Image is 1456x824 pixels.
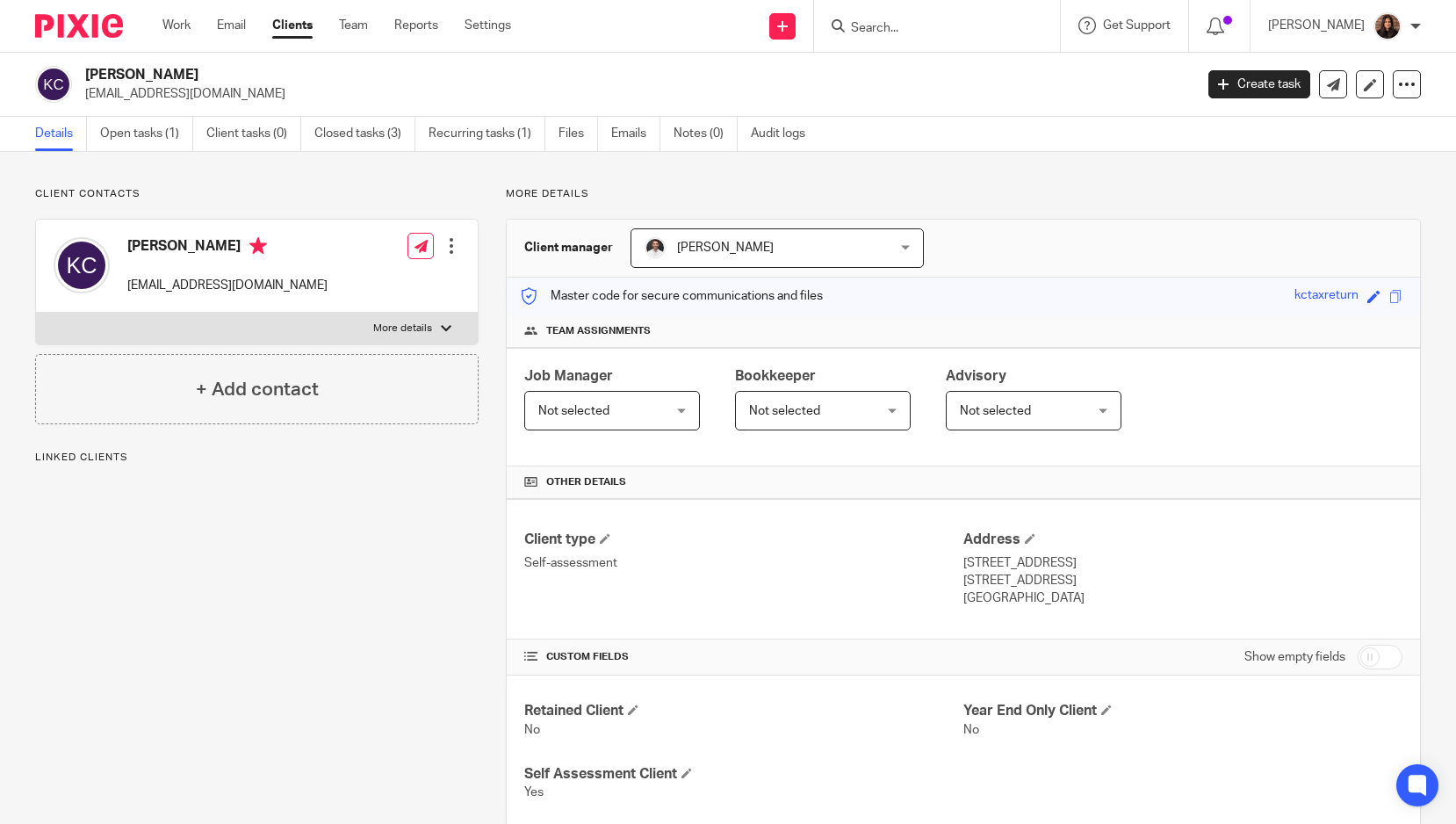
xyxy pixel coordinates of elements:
[272,17,313,34] a: Clients
[206,117,301,151] a: Client tasks (0)
[524,650,963,664] h4: CUSTOM FIELDS
[429,117,545,151] a: Recurring tasks (1)
[35,117,87,151] a: Details
[196,376,319,403] h4: + Add contact
[963,572,1402,589] p: [STREET_ADDRESS]
[162,17,191,34] a: Work
[373,322,432,336] p: More details
[524,531,963,549] h4: Client type
[127,237,328,259] h4: [PERSON_NAME]
[963,531,1402,549] h4: Address
[546,475,626,489] span: Other details
[314,117,415,151] a: Closed tasks (3)
[963,702,1402,720] h4: Year End Only Client
[524,765,963,784] h4: Self Assessment Client
[960,405,1031,417] span: Not selected
[35,187,479,201] p: Client contacts
[546,324,651,338] span: Team assignments
[85,85,1182,103] p: [EMAIL_ADDRESS][DOMAIN_NAME]
[465,17,511,34] a: Settings
[520,287,823,305] p: Master code for secure communications and files
[735,369,816,383] span: Bookkeeper
[394,17,438,34] a: Reports
[677,242,774,254] span: [PERSON_NAME]
[506,187,1421,201] p: More details
[946,369,1006,383] span: Advisory
[611,117,660,151] a: Emails
[524,786,544,799] span: Yes
[339,17,368,34] a: Team
[217,17,246,34] a: Email
[963,554,1402,572] p: [STREET_ADDRESS]
[559,117,598,151] a: Files
[849,21,1007,37] input: Search
[645,237,666,258] img: dom%20slack.jpg
[963,589,1402,607] p: [GEOGRAPHIC_DATA]
[127,277,328,294] p: [EMAIL_ADDRESS][DOMAIN_NAME]
[54,237,110,293] img: svg%3E
[963,724,979,736] span: No
[1294,286,1359,307] div: kctaxreturn
[1244,648,1345,666] label: Show empty fields
[1373,12,1402,40] img: Headshot.jpg
[674,117,738,151] a: Notes (0)
[749,405,820,417] span: Not selected
[751,117,818,151] a: Audit logs
[249,237,267,255] i: Primary
[85,66,962,84] h2: [PERSON_NAME]
[524,724,540,736] span: No
[100,117,193,151] a: Open tasks (1)
[524,554,963,572] p: Self-assessment
[35,66,72,103] img: svg%3E
[1268,17,1365,34] p: [PERSON_NAME]
[524,239,613,257] h3: Client manager
[524,702,963,720] h4: Retained Client
[35,14,123,38] img: Pixie
[35,451,479,465] p: Linked clients
[538,405,609,417] span: Not selected
[524,369,613,383] span: Job Manager
[1208,70,1310,98] a: Create task
[1103,19,1171,32] span: Get Support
